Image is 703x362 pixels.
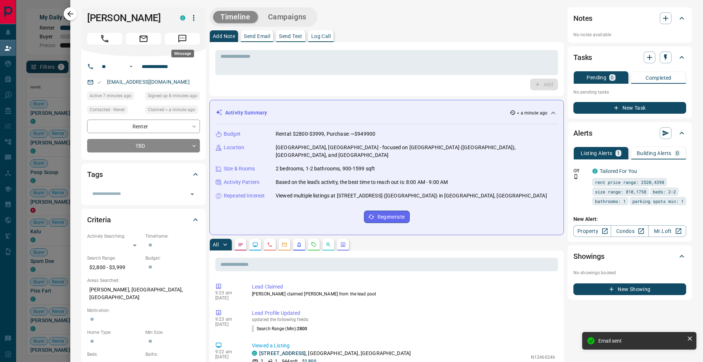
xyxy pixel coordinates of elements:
[171,50,194,57] div: Message
[364,211,410,223] button: Regenerate
[145,351,200,358] p: Baths:
[611,75,614,80] p: 0
[127,62,135,71] button: Open
[87,12,169,24] h1: [PERSON_NAME]
[326,242,331,248] svg: Opportunities
[676,151,679,156] p: 0
[531,354,555,361] p: N12460246
[573,174,579,179] svg: Push Notification Only
[276,130,375,138] p: Rental: $2800-$3999, Purchase: ~$949900
[145,92,200,102] div: Wed Oct 15 2025
[213,34,235,39] p: Add Note
[611,225,648,237] a: Condos
[215,322,241,327] p: [DATE]
[244,34,270,39] p: Send Email
[296,242,302,248] svg: Listing Alerts
[145,329,200,336] p: Min Size:
[87,120,200,133] div: Renter
[595,197,626,205] span: bathrooms: 1
[213,242,219,247] p: All
[213,11,258,23] button: Timeline
[573,31,686,38] p: No notes available
[97,80,102,85] svg: Email Valid
[90,92,131,99] span: Active 7 minutes ago
[148,92,197,99] span: Signed up 8 minutes ago
[215,295,241,301] p: [DATE]
[573,215,686,223] p: New Alert:
[252,309,555,317] p: Lead Profile Updated
[87,277,200,284] p: Areas Searched:
[279,34,302,39] p: Send Text
[252,291,555,297] p: [PERSON_NAME] claimed [PERSON_NAME] from the lead pool
[581,151,613,156] p: Listing Alerts
[252,317,555,322] p: updated the following fields:
[573,124,686,142] div: Alerts
[215,354,241,359] p: [DATE]
[261,11,314,23] button: Campaigns
[276,165,375,173] p: 2 bedrooms, 1-2 bathrooms, 900-1599 sqft
[87,211,200,229] div: Criteria
[87,139,200,152] div: TBD
[90,106,125,113] span: Contacted - Never
[180,15,185,20] div: condos.ca
[87,92,142,102] div: Wed Oct 15 2025
[252,342,555,350] p: Viewed a Listing
[224,130,241,138] p: Budget
[87,233,142,240] p: Actively Searching:
[215,317,241,322] p: 9:23 am
[252,351,257,356] div: condos.ca
[238,242,243,248] svg: Notes
[165,33,200,45] span: Message
[573,167,588,174] p: Off
[592,169,598,174] div: condos.ca
[276,144,558,159] p: [GEOGRAPHIC_DATA], [GEOGRAPHIC_DATA] - focused on [GEOGRAPHIC_DATA] ([GEOGRAPHIC_DATA]), [GEOGRAP...
[87,33,122,45] span: Call
[148,106,195,113] span: Claimed < a minute ago
[259,350,306,356] a: [STREET_ADDRESS]
[282,242,287,248] svg: Emails
[653,188,676,195] span: beds: 2-2
[573,102,686,114] button: New Task
[107,79,190,85] a: [EMAIL_ADDRESS][DOMAIN_NAME]
[573,250,605,262] h2: Showings
[145,233,200,240] p: Timeframe:
[573,10,686,27] div: Notes
[297,326,307,331] span: 2800
[252,283,555,291] p: Lead Claimed
[598,338,684,344] div: Email sent
[637,151,672,156] p: Building Alerts
[573,248,686,265] div: Showings
[87,166,200,183] div: Tags
[215,349,241,354] p: 9:22 am
[87,329,142,336] p: Home Type:
[587,75,606,80] p: Pending
[276,178,448,186] p: Based on the lead's activity, the best time to reach out is: 8:00 AM - 9:00 AM
[87,214,111,226] h2: Criteria
[648,225,686,237] a: Mr.Loft
[215,290,241,295] p: 9:23 am
[87,261,142,274] p: $2,800 - $3,999
[632,197,684,205] span: parking spots min: 1
[224,178,260,186] p: Activity Pattern
[267,242,273,248] svg: Calls
[311,242,317,248] svg: Requests
[126,33,161,45] span: Email
[87,307,200,314] p: Motivation:
[517,110,547,116] p: < a minute ago
[87,351,142,358] p: Beds:
[595,188,646,195] span: size range: 810,1758
[595,178,664,186] span: rent price range: 2520,4398
[87,284,200,303] p: [PERSON_NAME], [GEOGRAPHIC_DATA], [GEOGRAPHIC_DATA]
[224,165,255,173] p: Size & Rooms
[573,269,686,276] p: No showings booked
[617,151,620,156] p: 1
[646,75,672,80] p: Completed
[225,109,267,117] p: Activity Summary
[187,189,197,199] button: Open
[224,192,265,200] p: Repeated Interest
[573,127,592,139] h2: Alerts
[216,106,558,120] div: Activity Summary< a minute ago
[573,87,686,98] p: No pending tasks
[573,52,592,63] h2: Tasks
[573,225,611,237] a: Property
